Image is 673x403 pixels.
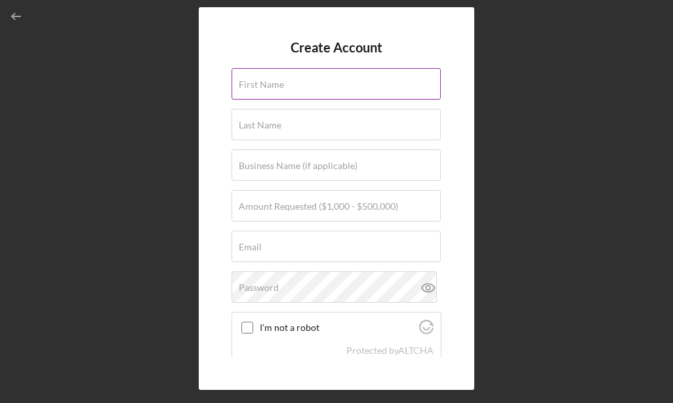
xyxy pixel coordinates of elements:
[239,282,279,293] label: Password
[291,40,382,55] h4: Create Account
[239,79,284,90] label: First Name
[398,345,434,356] a: Visit Altcha.org
[239,120,281,130] label: Last Name
[239,161,357,171] label: Business Name (if applicable)
[260,322,415,333] label: I'm not a robot
[239,201,398,212] label: Amount Requested ($1,000 - $500,000)
[346,345,434,356] div: Protected by
[239,242,262,252] label: Email
[419,325,434,336] a: Visit Altcha.org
